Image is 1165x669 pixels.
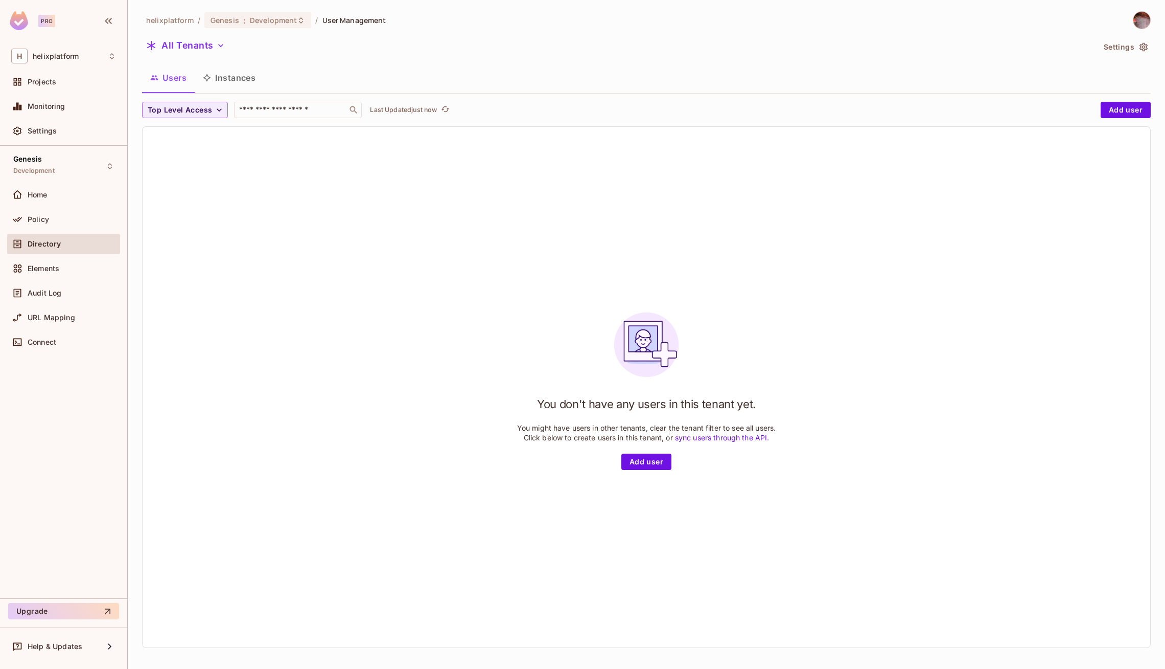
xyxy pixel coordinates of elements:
[198,15,200,25] li: /
[537,396,756,412] h1: You don't have any users in this tenant yet.
[28,338,56,346] span: Connect
[28,240,61,248] span: Directory
[1100,39,1151,55] button: Settings
[148,104,212,117] span: Top Level Access
[13,155,42,163] span: Genesis
[517,423,776,442] p: You might have users in other tenants, clear the tenant filter to see all users. Click below to c...
[11,49,28,63] span: H
[243,16,246,25] span: :
[441,105,450,115] span: refresh
[28,215,49,224] span: Policy
[38,15,55,27] div: Pro
[33,52,79,60] span: Workspace: helixplatform
[437,104,451,116] span: Click to refresh data
[146,15,194,25] span: the active workspace
[28,289,61,297] span: Audit Log
[10,11,28,30] img: SReyMgAAAABJRU5ErkJggg==
[28,191,48,199] span: Home
[1101,102,1151,118] button: Add user
[370,106,437,114] p: Last Updated just now
[621,454,671,470] button: Add user
[13,167,55,175] span: Development
[142,102,228,118] button: Top Level Access
[315,15,318,25] li: /
[28,642,82,651] span: Help & Updates
[439,104,451,116] button: refresh
[28,102,65,110] span: Monitoring
[211,15,239,25] span: Genesis
[28,264,59,273] span: Elements
[250,15,297,25] span: Development
[322,15,386,25] span: User Management
[8,603,119,619] button: Upgrade
[1133,12,1150,29] img: David Earl
[142,37,229,54] button: All Tenants
[675,433,770,442] a: sync users through the API.
[28,78,56,86] span: Projects
[195,65,264,91] button: Instances
[28,314,75,322] span: URL Mapping
[28,127,57,135] span: Settings
[142,65,195,91] button: Users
